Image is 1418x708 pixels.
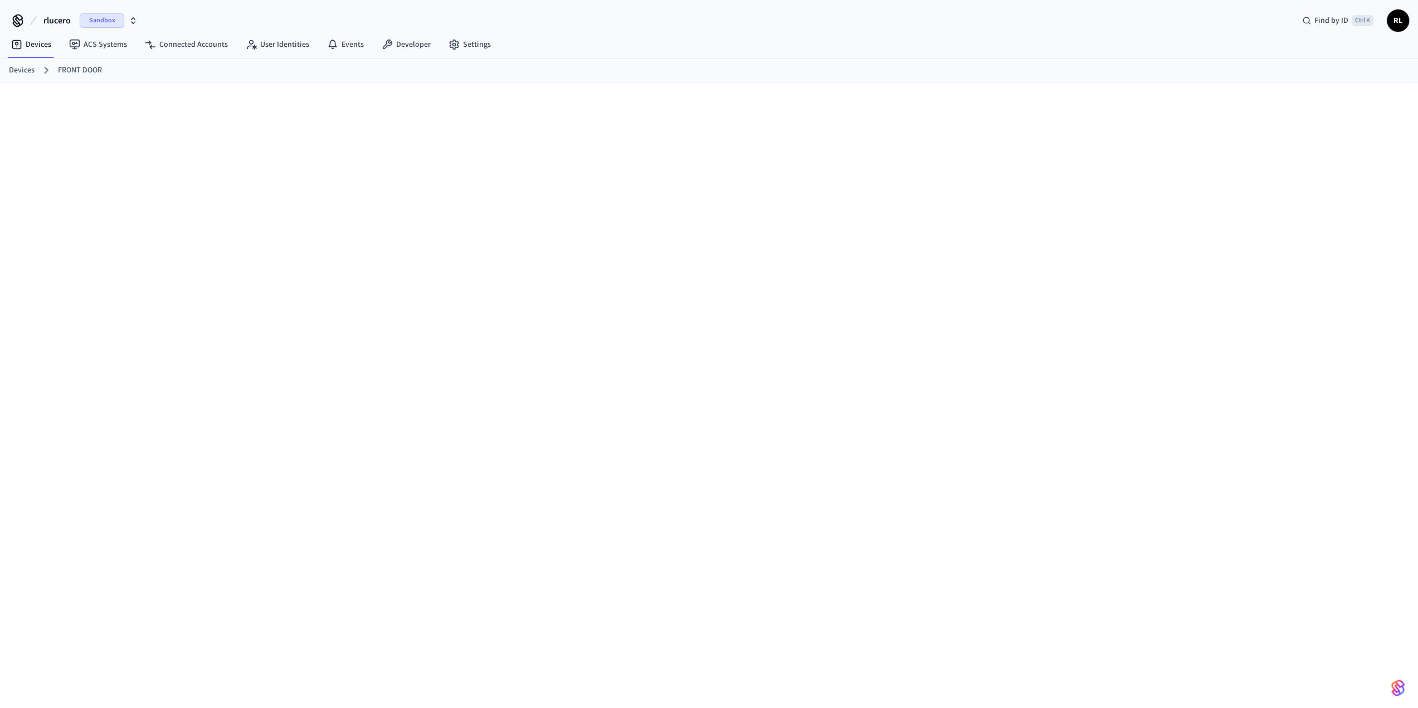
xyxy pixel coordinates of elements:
a: Events [318,35,373,55]
button: RL [1387,9,1409,32]
a: ACS Systems [60,35,136,55]
div: Find by IDCtrl K [1293,11,1382,31]
span: Ctrl K [1352,15,1373,26]
a: FRONT DOOR [58,65,102,76]
a: Connected Accounts [136,35,237,55]
a: Devices [2,35,60,55]
a: Developer [373,35,440,55]
a: Settings [440,35,500,55]
span: RL [1388,11,1408,31]
a: Devices [9,65,35,76]
a: User Identities [237,35,318,55]
span: rlucero [43,14,71,27]
img: SeamLogoGradient.69752ec5.svg [1391,679,1405,697]
span: Sandbox [80,13,124,28]
span: Find by ID [1314,15,1348,26]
